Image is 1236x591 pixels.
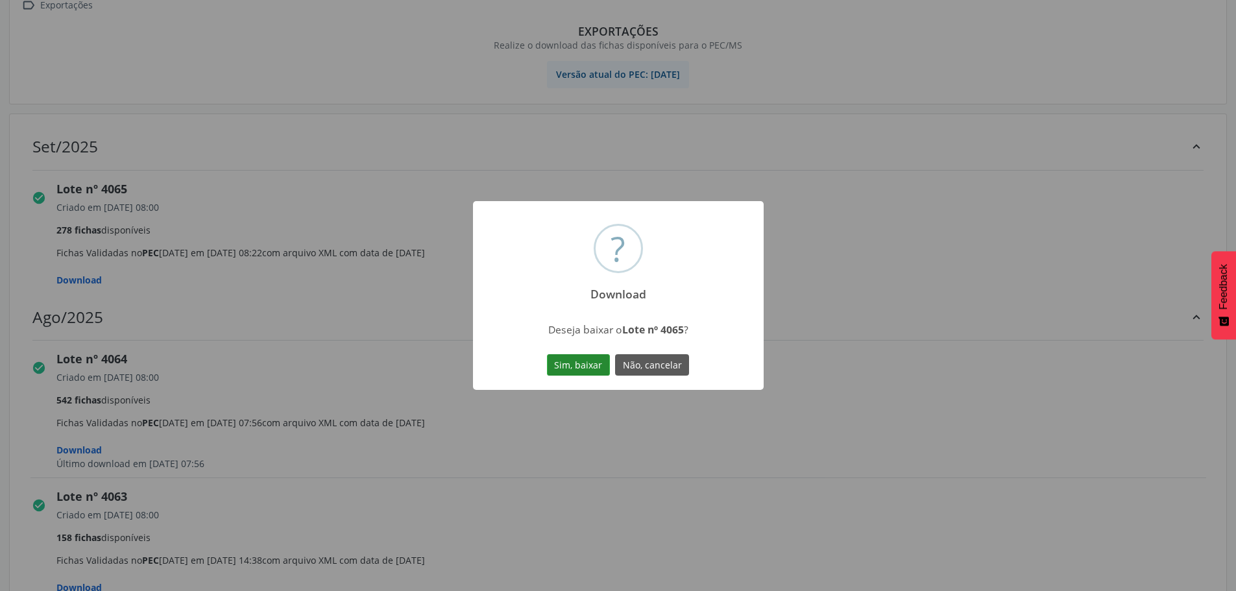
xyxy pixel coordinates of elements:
[622,322,684,337] strong: Lote nº 4065
[1211,251,1236,339] button: Feedback - Mostrar pesquisa
[579,278,657,301] h2: Download
[547,354,610,376] button: Sim, baixar
[611,226,625,271] div: ?
[503,322,733,337] div: Deseja baixar o ?
[1218,264,1230,309] span: Feedback
[615,354,689,376] button: Não, cancelar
